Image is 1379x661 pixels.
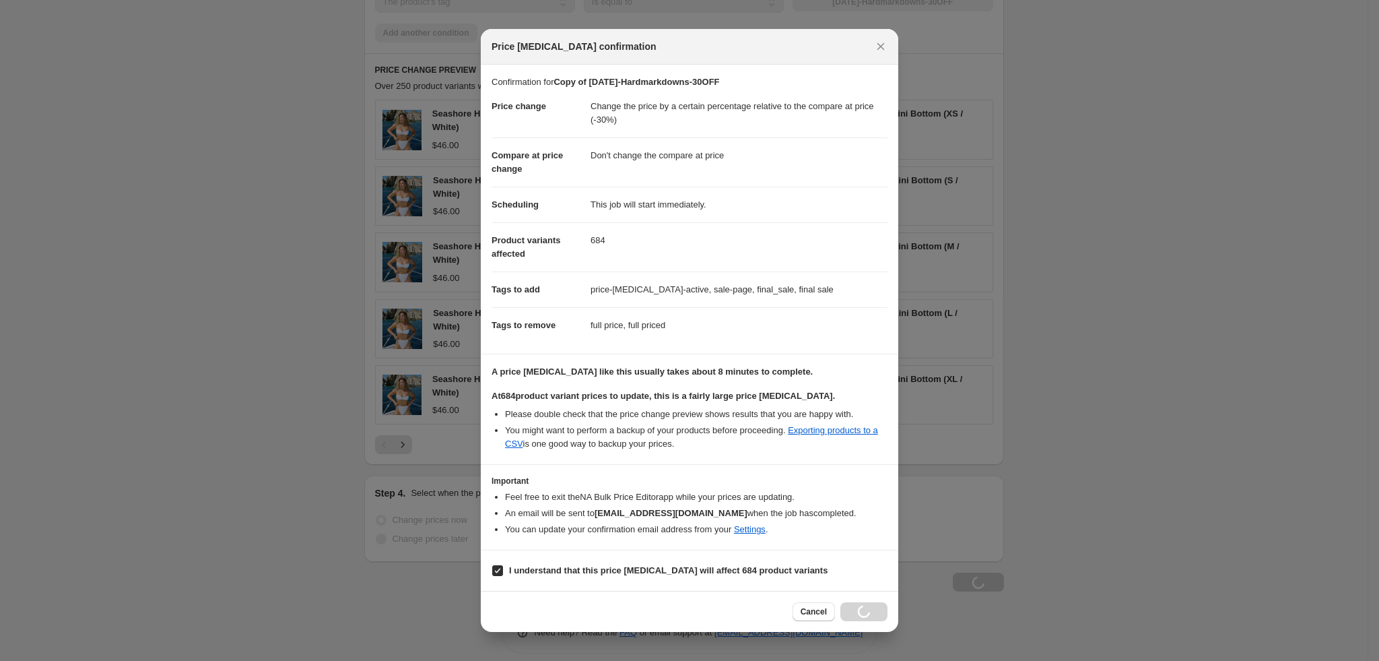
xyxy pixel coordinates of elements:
span: Scheduling [492,199,539,210]
b: [EMAIL_ADDRESS][DOMAIN_NAME] [595,508,747,518]
li: You might want to perform a backup of your products before proceeding. is one good way to backup ... [505,424,887,451]
span: Tags to add [492,284,540,294]
span: Cancel [801,606,827,617]
button: Close [871,37,890,56]
dd: full price, full priced [591,307,887,343]
span: Price [MEDICAL_DATA] confirmation [492,40,657,53]
li: Please double check that the price change preview shows results that you are happy with. [505,408,887,421]
p: Confirmation for [492,75,887,89]
dd: price-[MEDICAL_DATA]-active, sale-page, final_sale, final sale [591,272,887,307]
li: You can update your confirmation email address from your . [505,523,887,536]
li: An email will be sent to when the job has completed . [505,507,887,520]
span: Product variants affected [492,235,561,259]
a: Exporting products to a CSV [505,425,878,449]
span: Compare at price change [492,150,563,174]
span: Price change [492,101,546,111]
dd: 684 [591,222,887,258]
dd: Change the price by a certain percentage relative to the compare at price (-30%) [591,89,887,137]
b: A price [MEDICAL_DATA] like this usually takes about 8 minutes to complete. [492,367,813,377]
span: Tags to remove [492,320,556,330]
b: Copy of [DATE]-Hardmarkdowns-30OFF [553,77,719,87]
dd: Don't change the compare at price [591,137,887,173]
b: I understand that this price [MEDICAL_DATA] will affect 684 product variants [509,565,828,575]
h3: Important [492,476,887,486]
li: Feel free to exit the NA Bulk Price Editor app while your prices are updating. [505,491,887,504]
button: Cancel [793,602,835,621]
dd: This job will start immediately. [591,187,887,222]
a: Settings [734,524,766,534]
b: At 684 product variant prices to update, this is a fairly large price [MEDICAL_DATA]. [492,391,835,401]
